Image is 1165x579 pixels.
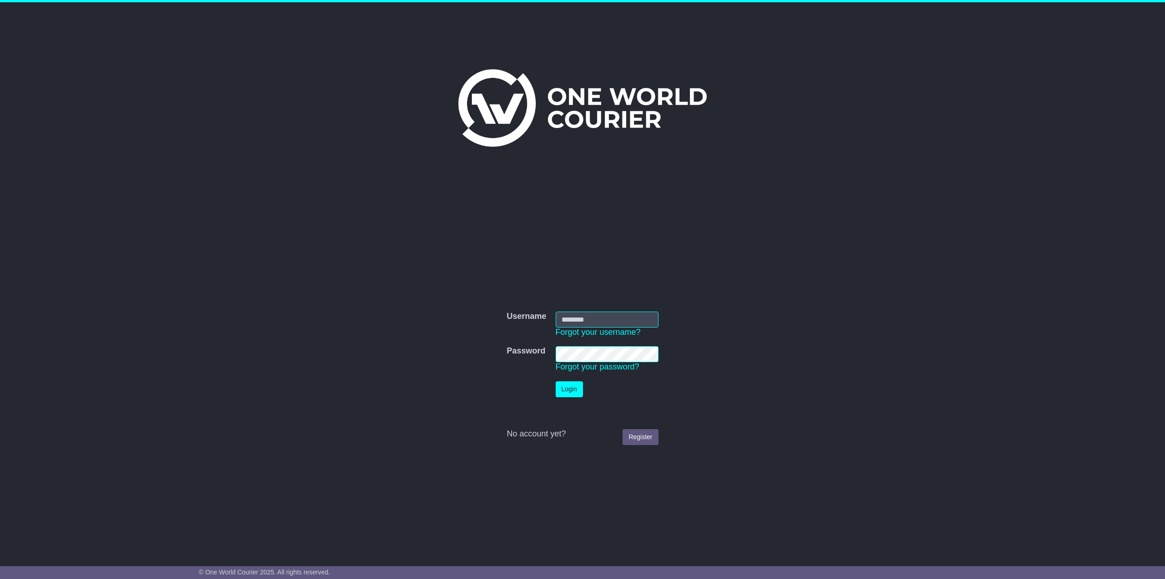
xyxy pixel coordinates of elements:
[507,312,546,322] label: Username
[458,69,707,147] img: One World
[507,429,658,439] div: No account yet?
[507,346,545,356] label: Password
[556,328,641,337] a: Forgot your username?
[556,362,639,371] a: Forgot your password?
[556,381,583,397] button: Login
[199,569,330,576] span: © One World Courier 2025. All rights reserved.
[623,429,658,445] a: Register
